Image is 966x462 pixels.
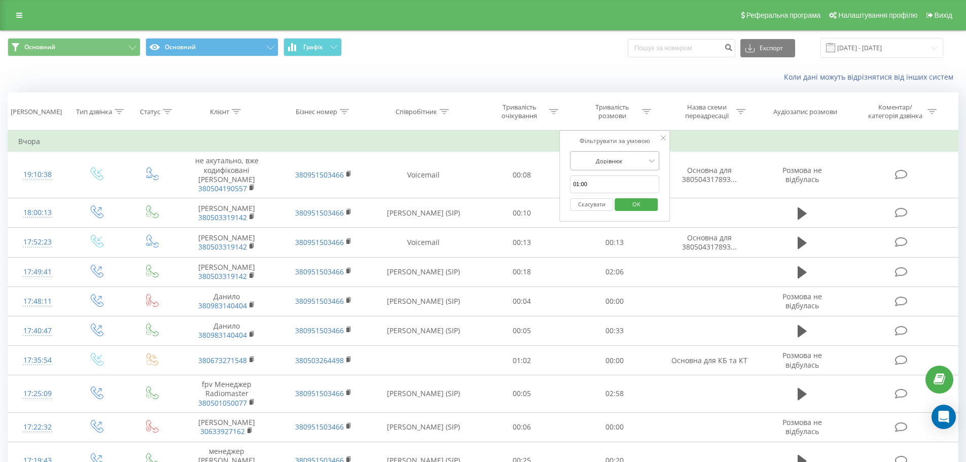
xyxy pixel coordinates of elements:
[18,292,57,311] div: 17:48:11
[198,301,247,310] a: 380983140404
[140,108,160,116] div: Статус
[178,228,275,257] td: [PERSON_NAME]
[372,375,476,413] td: [PERSON_NAME] (SIP)
[198,242,247,252] a: 380503319142
[932,405,956,429] div: Open Intercom Messenger
[746,11,821,19] span: Реферальна програма
[476,152,568,198] td: 00:08
[782,292,822,310] span: Розмова не відбулась
[372,198,476,228] td: [PERSON_NAME] (SIP)
[178,375,275,413] td: fpv Менеджер Radiomaster
[372,228,476,257] td: Voicemail
[568,228,661,257] td: 00:13
[198,398,247,408] a: 380501050077
[11,108,62,116] div: [PERSON_NAME]
[570,175,659,193] input: 00:00
[8,131,958,152] td: Вчора
[935,11,952,19] span: Вихід
[570,198,613,211] button: Скасувати
[295,388,344,398] a: 380951503466
[740,39,795,57] button: Експорт
[782,165,822,184] span: Розмова не відбулась
[210,108,229,116] div: Клієнт
[295,296,344,306] a: 380951503466
[295,326,344,335] a: 380951503466
[568,287,661,316] td: 00:00
[295,170,344,180] a: 380951503466
[476,198,568,228] td: 00:10
[492,103,547,120] div: Тривалість очікування
[372,257,476,287] td: [PERSON_NAME] (SIP)
[146,38,278,56] button: Основний
[178,152,275,198] td: не акутально, вже кодифіковані [PERSON_NAME]
[476,257,568,287] td: 00:18
[18,350,57,370] div: 17:35:54
[198,356,247,365] a: 380673271548
[622,196,651,212] span: OK
[295,267,344,276] a: 380951503466
[682,165,737,184] span: Основна для 380504317893...
[568,375,661,413] td: 02:58
[303,44,323,51] span: Графік
[18,321,57,341] div: 17:40:47
[476,412,568,442] td: 00:06
[568,346,661,375] td: 00:00
[296,108,337,116] div: Бізнес номер
[773,108,837,116] div: Аудіозапис розмови
[198,271,247,281] a: 380503319142
[295,237,344,247] a: 380951503466
[372,412,476,442] td: [PERSON_NAME] (SIP)
[568,412,661,442] td: 00:00
[568,257,661,287] td: 02:06
[18,262,57,282] div: 17:49:41
[295,208,344,218] a: 380951503466
[198,212,247,222] a: 380503319142
[585,103,639,120] div: Тривалість розмови
[178,198,275,228] td: [PERSON_NAME]
[570,136,659,146] div: Фільтрувати за умовою
[18,417,57,437] div: 17:22:32
[866,103,925,120] div: Коментар/категорія дзвінка
[628,39,735,57] input: Пошук за номером
[295,422,344,432] a: 380951503466
[782,417,822,436] span: Розмова не відбулась
[200,427,245,436] a: 30633927162
[18,203,57,223] div: 18:00:13
[178,257,275,287] td: [PERSON_NAME]
[178,412,275,442] td: [PERSON_NAME]
[372,287,476,316] td: [PERSON_NAME] (SIP)
[396,108,437,116] div: Співробітник
[18,384,57,404] div: 17:25:09
[476,316,568,345] td: 00:05
[295,356,344,365] a: 380503264498
[372,152,476,198] td: Voicemail
[283,38,342,56] button: Графік
[76,108,112,116] div: Тип дзвінка
[18,165,57,185] div: 19:10:38
[784,72,958,82] a: Коли дані можуть відрізнятися вiд інших систем
[615,198,658,211] button: OK
[8,38,140,56] button: Основний
[178,287,275,316] td: Данило
[568,316,661,345] td: 00:33
[18,232,57,252] div: 17:52:23
[476,287,568,316] td: 00:04
[476,375,568,413] td: 00:05
[661,346,757,375] td: Основна для КБ та КТ
[782,350,822,369] span: Розмова не відбулась
[838,11,917,19] span: Налаштування профілю
[198,184,247,193] a: 380504190557
[682,233,737,252] span: Основна для 380504317893...
[372,316,476,345] td: [PERSON_NAME] (SIP)
[476,346,568,375] td: 01:02
[679,103,734,120] div: Назва схеми переадресації
[476,228,568,257] td: 00:13
[198,330,247,340] a: 380983140404
[24,43,55,51] span: Основний
[178,316,275,345] td: Данило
